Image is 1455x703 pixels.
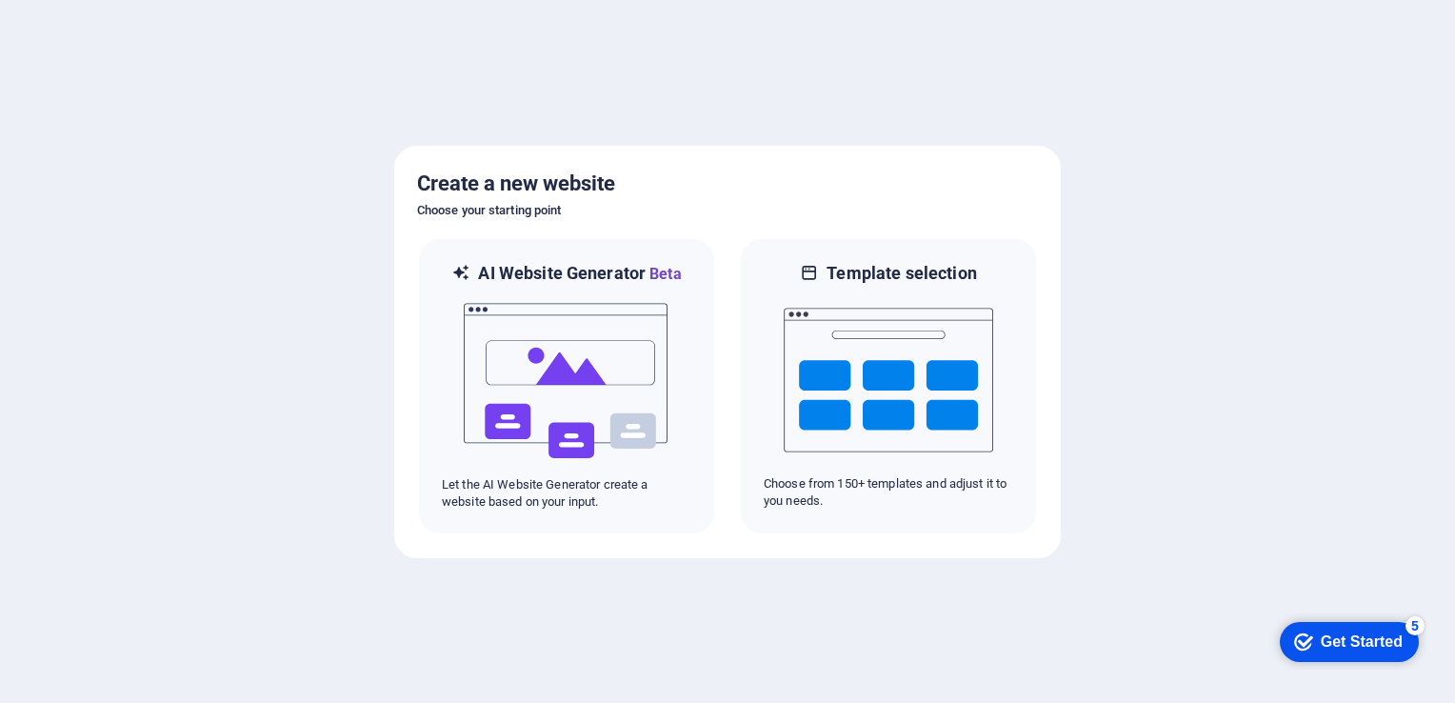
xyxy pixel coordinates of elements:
h6: Template selection [827,262,976,285]
h6: Choose your starting point [417,199,1038,222]
span: Beta [646,265,682,283]
p: Choose from 150+ templates and adjust it to you needs. [764,475,1013,510]
h5: Create a new website [417,169,1038,199]
h6: AI Website Generator [478,262,681,286]
img: ai [462,286,671,476]
div: Get Started 5 items remaining, 0% complete [10,10,149,50]
div: AI Website GeneratorBetaaiLet the AI Website Generator create a website based on your input. [417,237,716,535]
div: 5 [136,4,155,23]
p: Let the AI Website Generator create a website based on your input. [442,476,691,511]
div: Get Started [51,21,133,38]
div: Template selectionChoose from 150+ templates and adjust it to you needs. [739,237,1038,535]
